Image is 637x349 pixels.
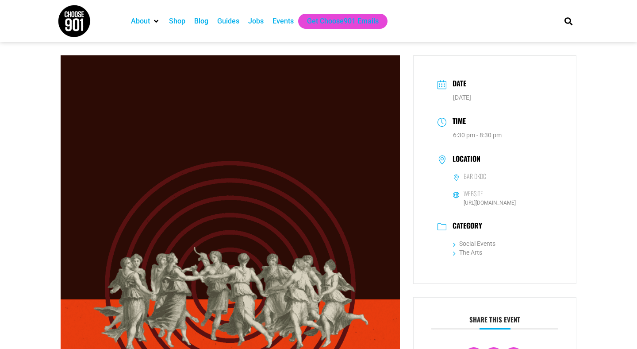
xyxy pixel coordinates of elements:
[453,132,502,139] abbr: 6:30 pm - 8:30 pm
[448,116,466,128] h3: Time
[131,16,150,27] a: About
[272,16,294,27] a: Events
[464,172,486,180] h6: Bar DKDC
[194,16,208,27] a: Blog
[169,16,185,27] a: Shop
[453,94,471,101] span: [DATE]
[448,155,480,165] h3: Location
[127,14,165,29] div: About
[453,249,482,256] a: The Arts
[464,190,483,198] h6: Website
[248,16,264,27] a: Jobs
[431,315,558,330] h3: Share this event
[217,16,239,27] a: Guides
[561,14,576,28] div: Search
[448,78,466,91] h3: Date
[127,14,549,29] nav: Main nav
[307,16,379,27] a: Get Choose901 Emails
[448,221,482,232] h3: Category
[464,200,516,206] a: [URL][DOMAIN_NAME]
[453,240,495,247] a: Social Events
